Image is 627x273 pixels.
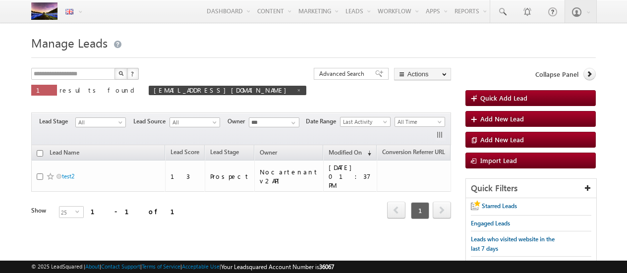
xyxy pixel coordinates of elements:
a: All [170,117,220,127]
span: Import Lead [480,156,517,164]
span: Starred Leads [482,202,517,210]
a: Lead Stage [205,147,244,160]
span: prev [387,202,405,218]
span: 1 [411,202,429,219]
span: Lead Stage [39,117,75,126]
span: Owner [260,149,277,156]
div: Prospect [210,172,250,181]
img: Custom Logo [31,2,57,20]
span: Owner [228,117,249,126]
span: [EMAIL_ADDRESS][DOMAIN_NAME] [154,86,291,94]
span: 25 [59,207,75,218]
span: Your Leadsquared Account Number is [221,263,334,271]
button: Actions [394,68,451,80]
a: Show All Items [286,118,298,128]
span: Engaged Leads [471,219,510,227]
span: Lead Stage [210,148,239,156]
a: All Time [395,117,445,127]
a: Lead Score [166,147,204,160]
a: Lead Name [45,147,84,160]
span: 1 [36,86,52,94]
span: Date Range [306,117,340,126]
a: Last Activity [340,117,391,127]
a: next [433,203,451,218]
div: Show [31,206,51,215]
span: Quick Add Lead [480,94,527,102]
span: All [170,118,217,127]
span: Add New Lead [480,114,524,123]
span: Last Activity [341,117,388,126]
span: next [433,202,451,218]
a: Acceptable Use [182,263,220,270]
span: All [76,118,123,127]
a: prev [387,203,405,218]
span: Lead Score [171,148,199,156]
a: Source Referrer URL [451,147,513,160]
a: Contact Support [101,263,140,270]
a: test2 [62,172,74,180]
span: Conversion Referrer URL [382,148,445,156]
div: Quick Filters [466,179,596,198]
span: Add New Lead [480,135,524,144]
button: ? [127,68,139,80]
span: Leads who visited website in the last 7 days [471,235,555,252]
span: © 2025 LeadSquared | | | | | [31,262,334,272]
div: 13 [171,172,200,181]
span: Advanced Search [319,69,367,78]
a: Modified On (sorted descending) [324,147,376,160]
div: 1 - 1 of 1 [91,206,186,217]
div: Nocartenant v2API [260,167,319,185]
a: Conversion Referrer URL [377,147,450,160]
img: Search [118,71,123,76]
span: Modified On [329,149,362,156]
div: [DATE] 01:37 PM [329,163,372,190]
span: All Time [395,117,442,126]
span: select [75,209,83,214]
span: Manage Leads [31,35,108,51]
span: Collapse Panel [535,70,578,79]
span: (sorted descending) [363,149,371,157]
span: 36067 [319,263,334,271]
a: Terms of Service [142,263,180,270]
a: All [75,117,126,127]
span: results found [59,86,138,94]
span: Lead Source [133,117,170,126]
span: ? [131,69,135,78]
a: About [85,263,100,270]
